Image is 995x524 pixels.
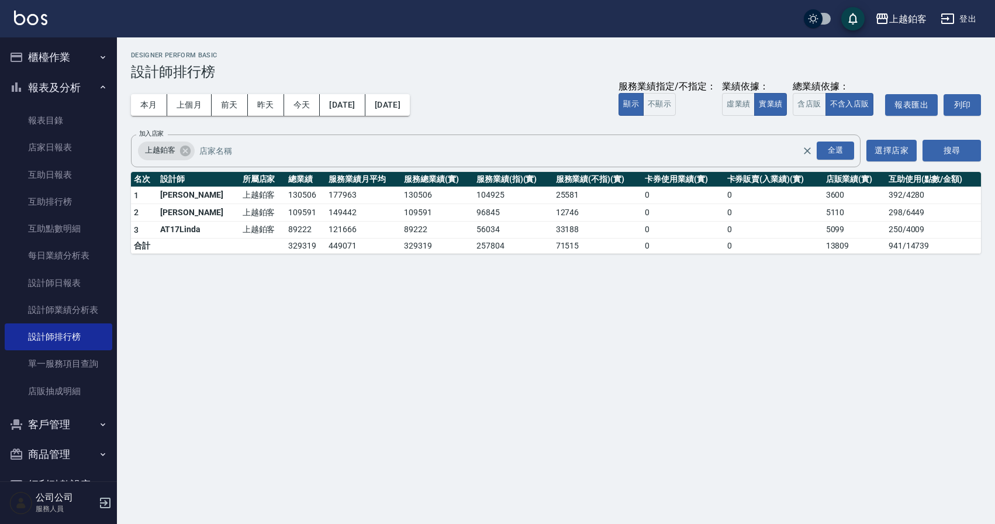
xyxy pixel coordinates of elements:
[248,94,284,116] button: 昨天
[401,221,474,239] td: 89222
[5,270,112,297] a: 設計師日報表
[5,297,112,323] a: 設計師業績分析表
[167,94,212,116] button: 上個月
[5,42,112,73] button: 櫃檯作業
[5,378,112,405] a: 店販抽成明細
[5,242,112,269] a: 每日業績分析表
[326,204,401,222] td: 149442
[131,239,157,254] td: 合計
[285,204,326,222] td: 109591
[157,204,239,222] td: [PERSON_NAME]
[823,239,886,254] td: 13809
[131,94,167,116] button: 本月
[474,187,553,204] td: 104925
[642,187,724,204] td: 0
[5,439,112,470] button: 商品管理
[722,93,755,116] button: 虛業績
[886,172,981,187] th: 互助使用(點數/金額)
[131,172,981,254] table: a dense table
[285,221,326,239] td: 89222
[553,204,642,222] td: 12746
[722,81,787,93] div: 業績依據：
[474,204,553,222] td: 96845
[923,140,981,161] button: 搜尋
[212,94,248,116] button: 前天
[642,221,724,239] td: 0
[474,221,553,239] td: 56034
[138,142,195,160] div: 上越鉑客
[553,187,642,204] td: 25581
[131,51,981,59] h2: Designer Perform Basic
[474,172,553,187] th: 服務業績(指)(實)
[724,172,823,187] th: 卡券販賣(入業績)(實)
[5,161,112,188] a: 互助日報表
[139,129,164,138] label: 加入店家
[5,409,112,440] button: 客戶管理
[134,225,139,235] span: 3
[138,144,182,156] span: 上越鉑客
[5,134,112,161] a: 店家日報表
[5,350,112,377] a: 單一服務項目查詢
[642,204,724,222] td: 0
[799,143,816,159] button: Clear
[284,94,320,116] button: 今天
[285,187,326,204] td: 130506
[5,470,112,500] button: 紅利點數設定
[944,94,981,116] button: 列印
[823,221,886,239] td: 5099
[14,11,47,25] img: Logo
[157,187,239,204] td: [PERSON_NAME]
[131,64,981,80] h3: 設計師排行榜
[240,172,286,187] th: 所屬店家
[724,221,823,239] td: 0
[36,504,95,514] p: 服務人員
[724,187,823,204] td: 0
[724,204,823,222] td: 0
[643,93,676,116] button: 不顯示
[825,93,874,116] button: 不含入店販
[866,140,917,161] button: 選擇店家
[240,204,286,222] td: 上越鉑客
[886,187,981,204] td: 392 / 4280
[326,187,401,204] td: 177963
[401,172,474,187] th: 服務總業績(實)
[823,204,886,222] td: 5110
[134,191,139,200] span: 1
[401,187,474,204] td: 130506
[9,491,33,515] img: Person
[285,239,326,254] td: 329319
[240,221,286,239] td: 上越鉑客
[5,107,112,134] a: 報表目錄
[886,239,981,254] td: 941 / 14739
[889,12,927,26] div: 上越鉑客
[157,221,239,239] td: AT17Linda
[619,81,716,93] div: 服務業績指定/不指定：
[5,323,112,350] a: 設計師排行榜
[36,492,95,504] h5: 公司公司
[401,239,474,254] td: 329319
[823,187,886,204] td: 3600
[326,239,401,254] td: 449071
[240,187,286,204] td: 上越鉑客
[886,221,981,239] td: 250 / 4009
[553,172,642,187] th: 服務業績(不指)(實)
[326,172,401,187] th: 服務業績月平均
[134,208,139,217] span: 2
[131,172,157,187] th: 名次
[320,94,365,116] button: [DATE]
[724,239,823,254] td: 0
[553,221,642,239] td: 33188
[823,172,886,187] th: 店販業績(實)
[885,94,938,116] button: 報表匯出
[814,139,856,162] button: Open
[619,93,644,116] button: 顯示
[5,73,112,103] button: 報表及分析
[793,81,879,93] div: 總業績依據：
[793,93,825,116] button: 含店販
[401,204,474,222] td: 109591
[5,188,112,215] a: 互助排行榜
[642,239,724,254] td: 0
[870,7,931,31] button: 上越鉑客
[326,221,401,239] td: 121666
